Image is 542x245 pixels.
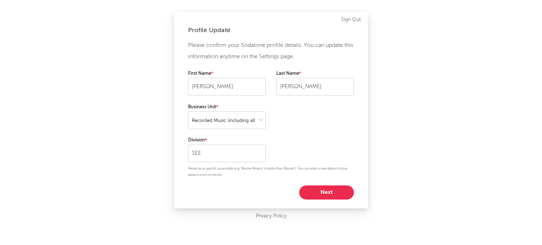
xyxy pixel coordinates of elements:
a: Privacy Policy [256,212,287,221]
label: Last Name [276,69,354,78]
button: Next [299,185,354,200]
div: Profile Update [188,26,354,35]
label: First Name [188,69,266,78]
a: Sign Out [341,16,361,24]
input: Your division [188,145,266,162]
label: Business Unit [188,103,266,111]
input: Your last name [276,78,354,96]
input: Your first name [188,78,266,96]
p: Please be as specific as possible (e.g. 'Warner Mexico' is better than 'Warner'). You can enter a... [188,166,354,178]
p: Please confirm your Sodatone profile details. You can update this information anytime on the Sett... [188,40,354,62]
label: Division [188,136,266,145]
